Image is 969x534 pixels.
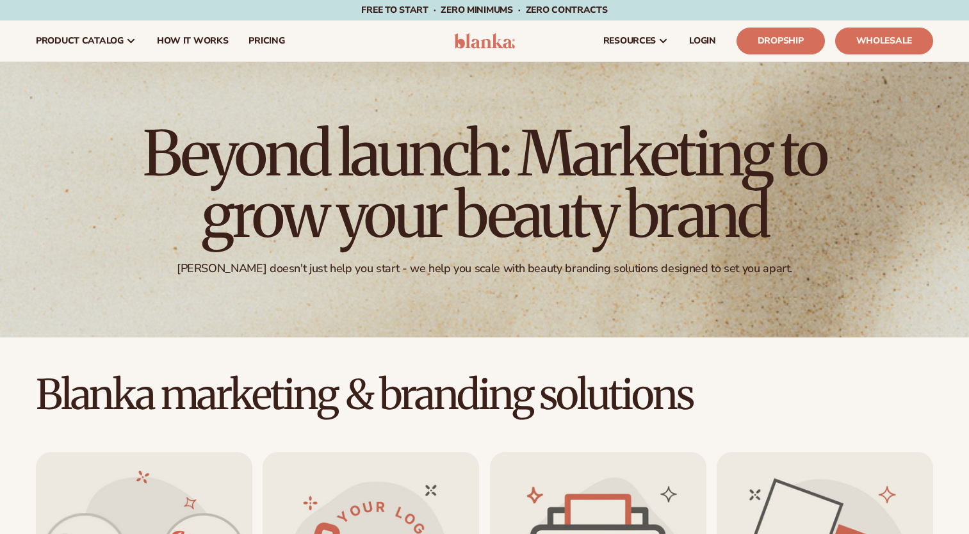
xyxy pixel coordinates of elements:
[248,36,284,46] span: pricing
[835,28,933,54] a: Wholesale
[689,36,716,46] span: LOGIN
[454,33,515,49] img: logo
[737,28,825,54] a: Dropship
[593,20,679,61] a: resources
[36,36,124,46] span: product catalog
[157,36,229,46] span: How It Works
[177,261,792,276] div: [PERSON_NAME] doesn't just help you start - we help you scale with beauty branding solutions desi...
[361,4,607,16] span: Free to start · ZERO minimums · ZERO contracts
[26,20,147,61] a: product catalog
[679,20,726,61] a: LOGIN
[238,20,295,61] a: pricing
[147,20,239,61] a: How It Works
[133,123,837,246] h1: Beyond launch: Marketing to grow your beauty brand
[603,36,656,46] span: resources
